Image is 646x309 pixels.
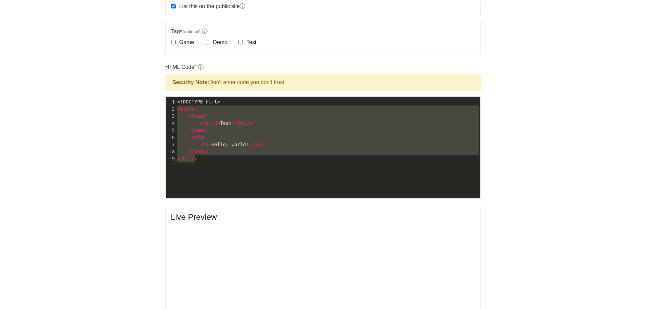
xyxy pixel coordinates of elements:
div: 3 [166,113,176,120]
span: h1 [254,142,260,147]
span: Hello, world! [177,142,263,147]
span: > [192,106,194,112]
span: > [203,135,205,140]
span: > [194,156,197,161]
label: Test [245,38,256,46]
span: title [237,120,252,126]
span: </ [232,120,237,126]
label: Tags [171,27,475,36]
div: Don't enter code you don't trust [165,74,481,91]
span: title [203,120,217,126]
div: 1 [166,98,176,105]
strong: Security Note: [173,79,209,85]
span: head [192,113,203,119]
label: Game [178,38,194,46]
span: (optional) [182,29,200,34]
div: 2 [166,105,176,113]
span: Test [177,120,255,126]
span: < [177,106,180,112]
div: 7 [166,141,176,148]
div: 8 [166,148,176,155]
span: <!DOCTYPE html> [177,99,220,104]
label: HTML Code [165,63,203,71]
span: > [260,142,263,147]
span: < [200,120,203,126]
span: </ [189,149,194,154]
span: body [194,149,206,154]
span: h1 [203,142,209,147]
span: > [206,128,209,133]
label: Demo [212,38,228,46]
span: </ [177,156,183,161]
span: > [217,120,220,126]
span: < [189,113,191,119]
span: > [252,120,254,126]
span: </ [189,128,194,133]
div: 4 [166,120,176,127]
span: html [180,106,192,112]
label: List this on the public site [178,2,246,11]
span: > [203,113,205,119]
span: > [206,149,209,154]
span: > [209,142,211,147]
span: head [194,128,206,133]
span: < [189,135,191,140]
span: body [192,135,203,140]
div: 6 [166,134,176,141]
span: html [183,156,194,161]
div: 5 [166,127,176,134]
div: 9 [166,155,176,162]
span: </ [249,142,254,147]
span: < [200,142,203,147]
h4: Live Preview [171,212,475,222]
